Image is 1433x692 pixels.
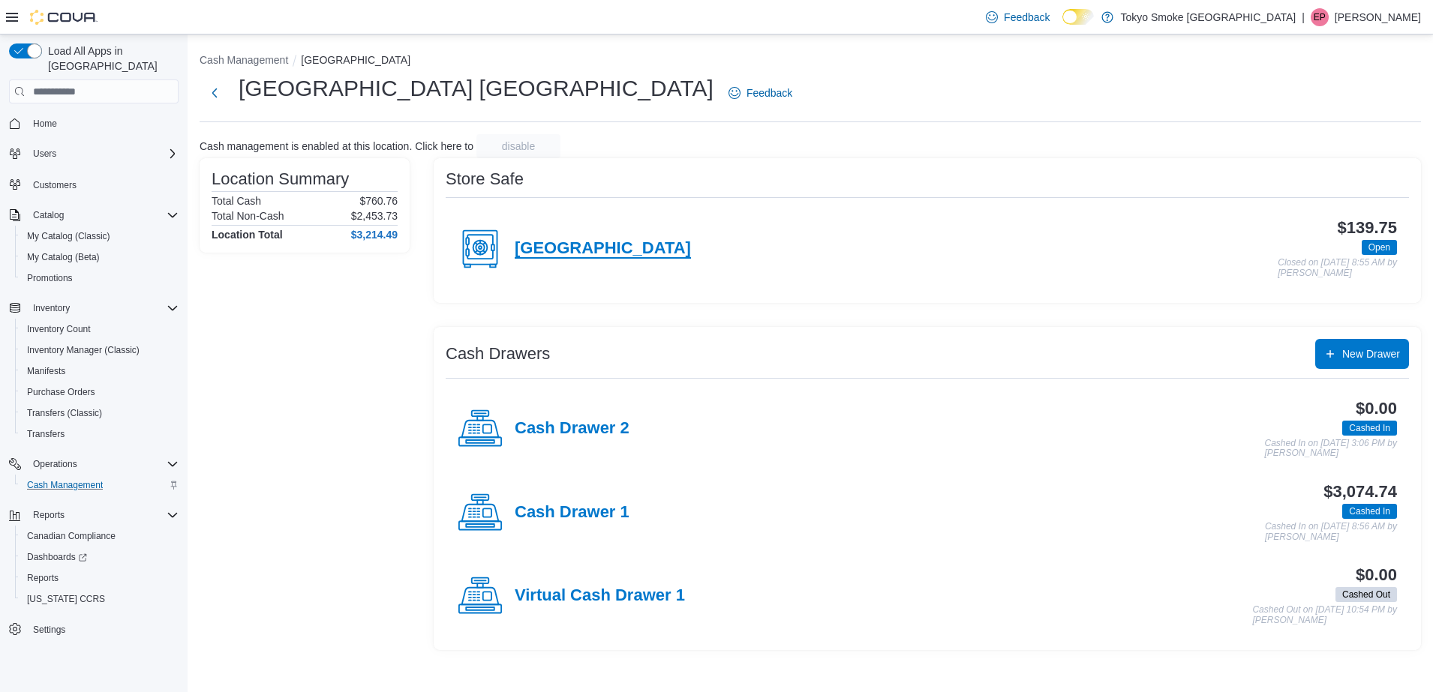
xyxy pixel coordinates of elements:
[1342,588,1390,601] span: Cashed Out
[747,85,792,100] span: Feedback
[21,320,97,338] a: Inventory Count
[15,568,185,589] button: Reports
[1362,240,1397,255] span: Open
[200,78,230,108] button: Next
[515,419,629,439] h4: Cash Drawer 2
[27,114,179,133] span: Home
[27,479,103,491] span: Cash Management
[1338,219,1397,237] h3: $139.75
[27,176,83,194] a: Customers
[27,620,179,639] span: Settings
[515,586,685,606] h4: Virtual Cash Drawer 1
[21,383,179,401] span: Purchase Orders
[351,210,398,222] p: $2,453.73
[3,112,185,134] button: Home
[27,272,73,284] span: Promotions
[980,2,1056,32] a: Feedback
[3,619,185,640] button: Settings
[27,206,70,224] button: Catalog
[27,551,87,563] span: Dashboards
[212,195,261,207] h6: Total Cash
[21,548,179,566] span: Dashboards
[446,170,524,188] h3: Store Safe
[33,509,65,521] span: Reports
[1356,400,1397,418] h3: $0.00
[502,139,535,154] span: disable
[27,230,110,242] span: My Catalog (Classic)
[21,341,146,359] a: Inventory Manager (Classic)
[359,195,398,207] p: $760.76
[15,226,185,247] button: My Catalog (Classic)
[21,425,71,443] a: Transfers
[21,527,122,545] a: Canadian Compliance
[1314,8,1326,26] span: EP
[27,621,71,639] a: Settings
[1315,339,1409,369] button: New Drawer
[723,78,798,108] a: Feedback
[515,503,629,523] h4: Cash Drawer 1
[1349,505,1390,518] span: Cashed In
[21,425,179,443] span: Transfers
[301,54,410,66] button: [GEOGRAPHIC_DATA]
[212,170,349,188] h3: Location Summary
[21,569,65,587] a: Reports
[15,547,185,568] a: Dashboards
[21,227,116,245] a: My Catalog (Classic)
[27,506,179,524] span: Reports
[27,530,116,542] span: Canadian Compliance
[21,548,93,566] a: Dashboards
[1342,346,1400,361] span: New Drawer
[21,269,79,287] a: Promotions
[15,403,185,424] button: Transfers (Classic)
[1356,566,1397,584] h3: $0.00
[27,206,179,224] span: Catalog
[27,572,59,584] span: Reports
[27,175,179,193] span: Customers
[3,205,185,226] button: Catalog
[42,43,179,73] span: Load All Apps in [GEOGRAPHIC_DATA]
[1342,421,1397,436] span: Cashed In
[1062,9,1094,25] input: Dark Mode
[21,269,179,287] span: Promotions
[27,365,65,377] span: Manifests
[1004,10,1050,25] span: Feedback
[1368,241,1390,254] span: Open
[200,54,288,66] button: Cash Management
[476,134,560,158] button: disable
[21,476,179,494] span: Cash Management
[21,476,109,494] a: Cash Management
[200,140,473,152] p: Cash management is enabled at this location. Click here to
[15,361,185,382] button: Manifests
[21,404,108,422] a: Transfers (Classic)
[15,424,185,445] button: Transfers
[21,362,179,380] span: Manifests
[21,341,179,359] span: Inventory Manager (Classic)
[30,10,98,25] img: Cova
[1265,522,1397,542] p: Cashed In on [DATE] 8:56 AM by [PERSON_NAME]
[27,455,83,473] button: Operations
[1121,8,1296,26] p: Tokyo Smoke [GEOGRAPHIC_DATA]
[21,404,179,422] span: Transfers (Classic)
[1349,421,1390,435] span: Cashed In
[27,251,100,263] span: My Catalog (Beta)
[1278,258,1397,278] p: Closed on [DATE] 8:55 AM by [PERSON_NAME]
[27,386,95,398] span: Purchase Orders
[15,475,185,496] button: Cash Management
[3,143,185,164] button: Users
[212,229,283,241] h4: Location Total
[200,52,1421,70] nav: An example of EuiBreadcrumbs
[15,247,185,268] button: My Catalog (Beta)
[446,345,550,363] h3: Cash Drawers
[21,320,179,338] span: Inventory Count
[27,407,102,419] span: Transfers (Classic)
[33,458,77,470] span: Operations
[3,454,185,475] button: Operations
[1342,504,1397,519] span: Cashed In
[15,268,185,289] button: Promotions
[27,428,65,440] span: Transfers
[15,589,185,610] button: [US_STATE] CCRS
[33,118,57,130] span: Home
[27,299,76,317] button: Inventory
[1264,439,1397,459] p: Cashed In on [DATE] 3:06 PM by [PERSON_NAME]
[21,362,71,380] a: Manifests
